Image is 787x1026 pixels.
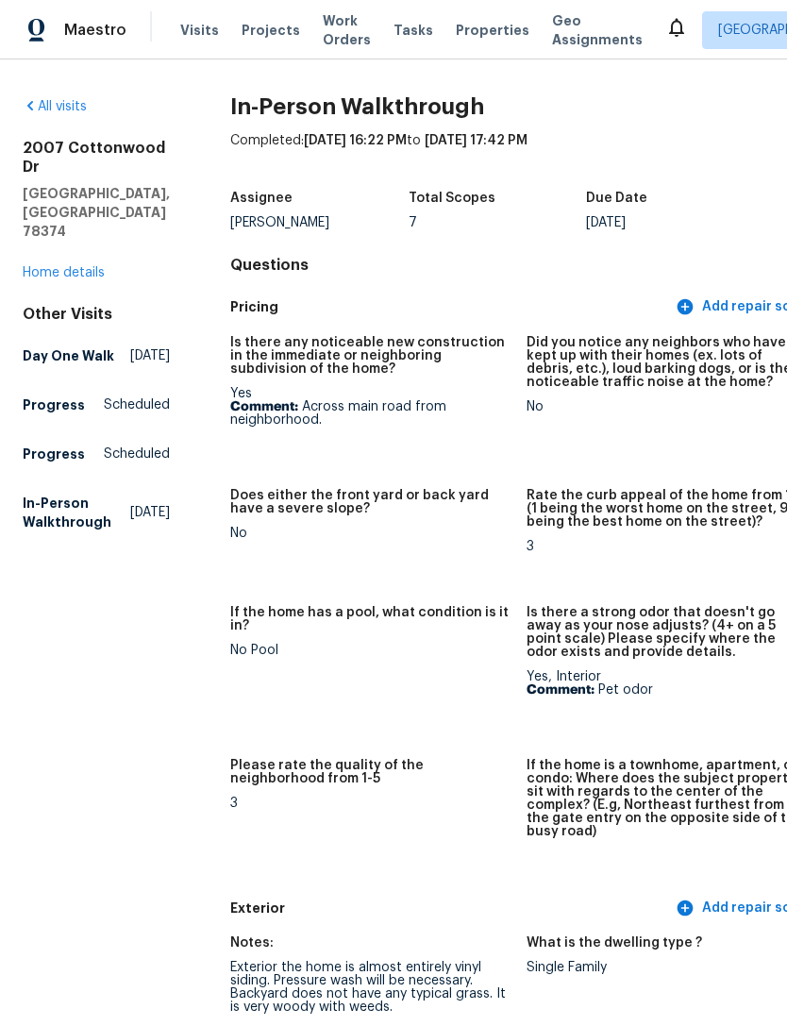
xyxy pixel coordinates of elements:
a: ProgressScheduled [23,437,170,471]
span: [DATE] 17:42 PM [425,134,527,147]
span: Work Orders [323,11,371,49]
span: Visits [180,21,219,40]
div: Exterior the home is almost entirely vinyl siding. Pressure wash will be necessary. Backyard does... [230,961,511,1014]
div: Yes [230,387,511,427]
div: 7 [409,216,587,229]
div: No Pool [230,644,511,657]
a: ProgressScheduled [23,388,170,422]
h5: Please rate the quality of the neighborhood from 1-5 [230,759,511,785]
span: Maestro [64,21,126,40]
div: [DATE] [586,216,764,229]
a: In-Person Walkthrough[DATE] [23,486,170,539]
span: Scheduled [104,395,170,414]
h5: Day One Walk [23,346,114,365]
a: Home details [23,266,105,279]
a: All visits [23,100,87,113]
b: Comment: [527,683,594,697]
div: [PERSON_NAME] [230,216,409,229]
h5: Pricing [230,297,672,317]
span: Scheduled [104,445,170,463]
b: Comment: [230,400,298,413]
h5: Is there any noticeable new construction in the immediate or neighboring subdivision of the home? [230,336,511,376]
h5: Exterior [230,899,672,918]
div: No [230,527,511,540]
h5: [GEOGRAPHIC_DATA], [GEOGRAPHIC_DATA] 78374 [23,184,170,241]
div: 3 [230,797,511,810]
h5: What is the dwelling type ? [527,936,702,950]
span: Geo Assignments [552,11,643,49]
h5: Does either the front yard or back yard have a severe slope? [230,489,511,515]
span: Projects [242,21,300,40]
div: Other Visits [23,305,170,324]
h5: Assignee [230,192,293,205]
h2: 2007 Cottonwood Dr [23,139,170,177]
h5: In-Person Walkthrough [23,494,130,531]
a: Day One Walk[DATE] [23,339,170,373]
span: [DATE] [130,346,170,365]
p: Across main road from neighborhood. [230,400,511,427]
span: Tasks [393,24,433,37]
h5: Due Date [586,192,647,205]
h5: If the home has a pool, what condition is it in? [230,606,511,632]
span: [DATE] 16:22 PM [304,134,407,147]
span: [DATE] [130,503,170,522]
h5: Notes: [230,936,274,950]
h5: Progress [23,395,85,414]
h5: Total Scopes [409,192,495,205]
h5: Progress [23,445,85,463]
span: Properties [456,21,529,40]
